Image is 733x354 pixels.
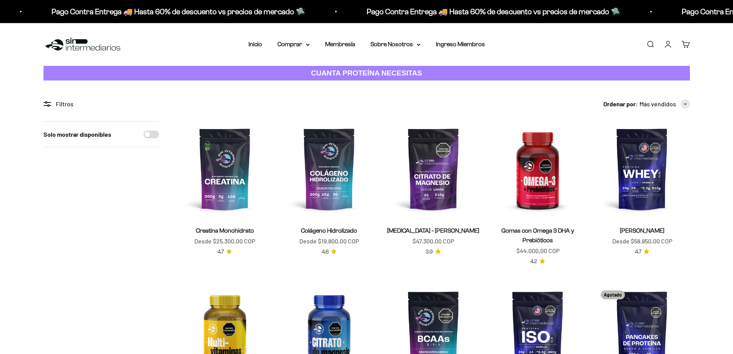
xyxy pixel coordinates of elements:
[412,236,454,246] sale-price: $47.300,00 COP
[299,236,359,246] sale-price: Desde $19.800,00 COP
[639,99,690,109] button: Más vendidos
[635,248,650,256] a: 4.74.7 de 5.0 estrellas
[217,248,224,256] span: 4.7
[325,41,355,47] a: Membresía
[365,5,619,18] p: Pago Contra Entrega 🚚 Hasta 60% de descuento vs precios de mercado 🛸
[501,227,574,243] a: Gomas con Omega 3 DHA y Prebióticos
[635,248,641,256] span: 4.7
[426,248,441,256] a: 3.93.9 de 5.0 estrellas
[436,41,485,47] a: Ingreso Miembros
[620,227,665,234] a: [PERSON_NAME]
[249,41,262,47] a: Inicio
[322,248,337,256] a: 4.84.8 de 5.0 estrellas
[371,39,421,49] summary: Sobre Nosotros
[50,5,304,18] p: Pago Contra Entrega 🚚 Hasta 60% de descuento vs precios de mercado 🛸
[426,248,433,256] span: 3.9
[43,99,159,109] div: Filtros
[322,248,329,256] span: 4.8
[530,257,537,266] span: 4.2
[194,236,255,246] sale-price: Desde $25.300,00 COP
[530,257,545,266] a: 4.24.2 de 5.0 estrellas
[301,227,357,234] a: Colágeno Hidrolizado
[612,236,672,246] sale-price: Desde $58.850,00 COP
[217,248,232,256] a: 4.74.7 de 5.0 estrellas
[387,227,479,234] a: [MEDICAL_DATA] - [PERSON_NAME]
[196,227,254,234] a: Creatina Monohidrato
[516,246,559,256] sale-price: $44.000,00 COP
[43,66,690,81] a: CUANTA PROTEÍNA NECESITAS
[603,99,638,109] span: Ordenar por:
[43,129,111,139] label: Solo mostrar disponibles
[277,39,310,49] summary: Comprar
[311,69,422,77] strong: CUANTA PROTEÍNA NECESITAS
[639,99,676,109] span: Más vendidos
